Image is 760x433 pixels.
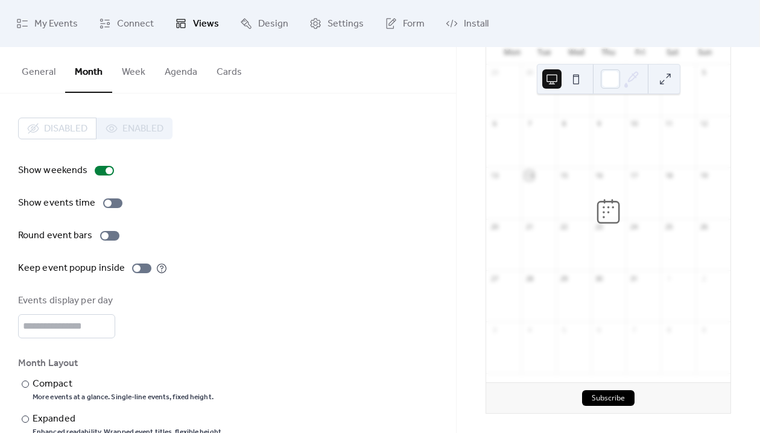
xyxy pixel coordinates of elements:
[629,274,638,283] div: 31
[33,393,214,402] div: More events at a glance. Single-line events, fixed height.
[231,5,297,42] a: Design
[490,325,499,334] div: 3
[664,223,673,232] div: 25
[699,274,708,283] div: 2
[525,171,534,180] div: 14
[33,377,211,391] div: Compact
[300,5,373,42] a: Settings
[629,325,638,334] div: 7
[560,223,569,232] div: 22
[595,223,604,232] div: 23
[464,14,489,34] span: Install
[207,47,252,92] button: Cards
[18,196,96,210] div: Show events time
[664,171,673,180] div: 18
[664,325,673,334] div: 8
[528,40,560,65] div: Tue
[525,274,534,283] div: 28
[560,40,592,65] div: Wed
[595,274,604,283] div: 30
[699,119,708,128] div: 12
[490,68,499,77] div: 29
[166,5,228,42] a: Views
[656,40,688,65] div: Sat
[90,5,163,42] a: Connect
[629,223,638,232] div: 24
[592,40,624,65] div: Thu
[525,325,534,334] div: 4
[689,40,721,65] div: Sun
[403,14,425,34] span: Form
[437,5,498,42] a: Install
[328,14,364,34] span: Settings
[629,119,638,128] div: 10
[629,171,638,180] div: 17
[34,14,78,34] span: My Events
[560,119,569,128] div: 8
[18,294,113,308] div: Events display per day
[595,325,604,334] div: 6
[33,412,221,426] div: Expanded
[496,40,528,65] div: Mon
[12,47,65,92] button: General
[18,261,125,276] div: Keep event popup inside
[258,14,288,34] span: Design
[18,163,87,178] div: Show weekends
[112,47,155,92] button: Week
[490,119,499,128] div: 6
[18,356,435,371] div: Month Layout
[582,390,635,406] button: Subscribe
[525,119,534,128] div: 7
[525,223,534,232] div: 21
[7,5,87,42] a: My Events
[699,223,708,232] div: 26
[595,119,604,128] div: 9
[699,68,708,77] div: 5
[376,5,434,42] a: Form
[664,274,673,283] div: 1
[595,171,604,180] div: 16
[117,14,154,34] span: Connect
[560,325,569,334] div: 5
[699,171,708,180] div: 19
[490,171,499,180] div: 13
[525,68,534,77] div: 30
[155,47,207,92] button: Agenda
[560,171,569,180] div: 15
[664,119,673,128] div: 11
[490,223,499,232] div: 20
[490,274,499,283] div: 27
[18,229,93,243] div: Round event bars
[699,325,708,334] div: 9
[624,40,656,65] div: Fri
[193,14,219,34] span: Views
[560,274,569,283] div: 29
[65,47,112,93] button: Month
